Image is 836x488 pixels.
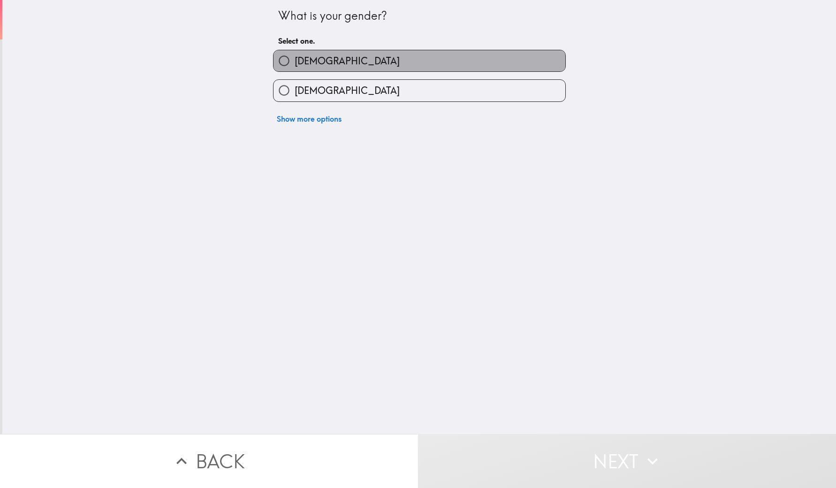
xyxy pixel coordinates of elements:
button: Show more options [273,109,345,128]
span: [DEMOGRAPHIC_DATA] [295,54,400,68]
h6: Select one. [278,36,561,46]
button: [DEMOGRAPHIC_DATA] [274,80,565,101]
button: Next [418,434,836,488]
div: What is your gender? [278,8,561,24]
button: [DEMOGRAPHIC_DATA] [274,50,565,71]
span: [DEMOGRAPHIC_DATA] [295,84,400,97]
